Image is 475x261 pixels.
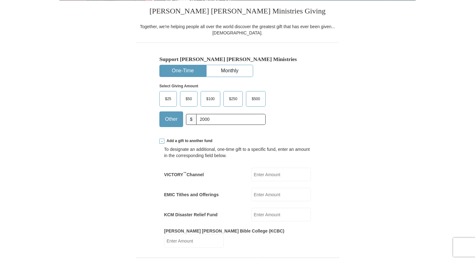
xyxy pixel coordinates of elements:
[164,138,212,144] span: Add a gift to another fund
[164,234,224,248] input: Enter Amount
[182,94,195,104] span: $50
[251,188,311,201] input: Enter Amount
[136,0,339,23] h3: [PERSON_NAME] [PERSON_NAME] Ministries Giving
[186,114,197,125] span: $
[248,94,263,104] span: $500
[164,171,204,178] label: VICTORY Channel
[162,94,174,104] span: $25
[164,192,219,198] label: EMIC Tithes and Offerings
[251,168,311,181] input: Enter Amount
[164,228,284,234] label: [PERSON_NAME] [PERSON_NAME] Bible College (KCBC)
[207,65,253,77] button: Monthly
[159,84,198,88] strong: Select Giving Amount
[251,208,311,221] input: Enter Amount
[160,65,206,77] button: One-Time
[136,23,339,36] div: Together, we're helping people all over the world discover the greatest gift that has ever been g...
[203,94,218,104] span: $100
[164,212,217,218] label: KCM Disaster Relief Fund
[183,171,187,175] sup: ™
[196,114,266,125] input: Other Amount
[162,115,181,124] span: Other
[226,94,241,104] span: $250
[159,56,316,63] h5: Support [PERSON_NAME] [PERSON_NAME] Ministries
[164,146,311,159] div: To designate an additional, one-time gift to a specific fund, enter an amount in the correspondin...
